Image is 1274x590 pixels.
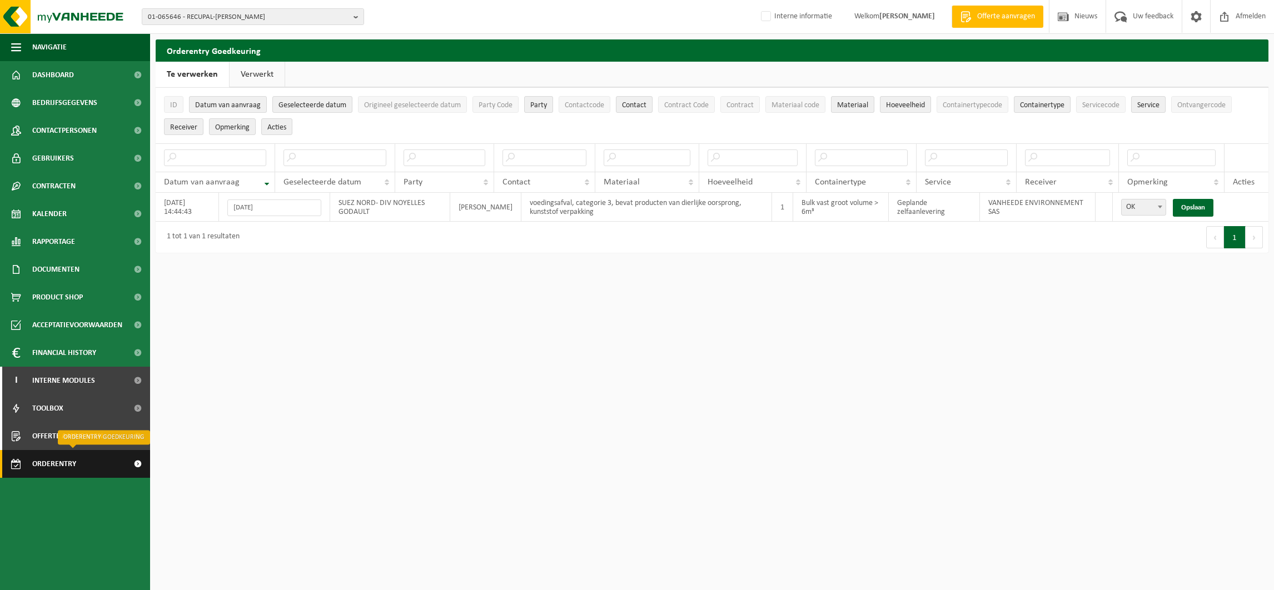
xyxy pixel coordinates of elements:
[32,450,126,478] span: Orderentry Goedkeuring
[32,339,96,367] span: Financial History
[1025,178,1057,187] span: Receiver
[616,96,653,113] button: ContactContact: Activate to sort
[32,311,122,339] span: Acceptatievoorwaarden
[32,200,67,228] span: Kalender
[1137,101,1159,109] span: Service
[450,193,521,222] td: [PERSON_NAME]
[472,96,519,113] button: Party CodeParty Code: Activate to sort
[283,178,361,187] span: Geselecteerde datum
[837,101,868,109] span: Materiaal
[195,101,261,109] span: Datum van aanvraag
[164,178,240,187] span: Datum van aanvraag
[937,96,1008,113] button: ContainertypecodeContainertypecode: Activate to sort
[32,33,67,61] span: Navigatie
[156,193,219,222] td: [DATE] 14:44:43
[1121,199,1166,216] span: OK
[1206,226,1224,248] button: Previous
[886,101,925,109] span: Hoeveelheid
[32,367,95,394] span: Interne modules
[664,101,709,109] span: Contract Code
[189,96,267,113] button: Datum van aanvraagDatum van aanvraag: Activate to remove sorting
[1246,226,1263,248] button: Next
[879,12,935,21] strong: [PERSON_NAME]
[974,11,1038,22] span: Offerte aanvragen
[32,283,83,311] span: Product Shop
[1173,199,1213,217] a: Opslaan
[502,178,530,187] span: Contact
[772,101,819,109] span: Materiaal code
[272,96,352,113] button: Geselecteerde datumGeselecteerde datum: Activate to sort
[170,123,197,132] span: Receiver
[32,256,79,283] span: Documenten
[708,178,753,187] span: Hoeveelheid
[1076,96,1126,113] button: ServicecodeServicecode: Activate to sort
[880,96,931,113] button: HoeveelheidHoeveelheid: Activate to sort
[142,8,364,25] button: 01-065646 - RECUPAL-[PERSON_NAME]
[156,62,229,87] a: Te verwerken
[726,101,754,109] span: Contract
[32,172,76,200] span: Contracten
[793,193,889,222] td: Bulk vast groot volume > 6m³
[148,9,349,26] span: 01-065646 - RECUPAL-[PERSON_NAME]
[170,101,177,109] span: ID
[32,394,63,422] span: Toolbox
[11,367,21,394] span: I
[831,96,874,113] button: MateriaalMateriaal: Activate to sort
[720,96,760,113] button: ContractContract: Activate to sort
[479,101,512,109] span: Party Code
[164,118,203,135] button: ReceiverReceiver: Activate to sort
[530,101,547,109] span: Party
[565,101,604,109] span: Contactcode
[889,193,979,222] td: Geplande zelfaanlevering
[925,178,951,187] span: Service
[230,62,285,87] a: Verwerkt
[32,144,74,172] span: Gebruikers
[622,101,646,109] span: Contact
[215,123,250,132] span: Opmerking
[1131,96,1166,113] button: ServiceService: Activate to sort
[1082,101,1119,109] span: Servicecode
[32,89,97,117] span: Bedrijfsgegevens
[156,39,1268,61] h2: Orderentry Goedkeuring
[161,227,240,247] div: 1 tot 1 van 1 resultaten
[32,422,103,450] span: Offerte aanvragen
[404,178,422,187] span: Party
[261,118,292,135] button: Acties
[772,193,793,222] td: 1
[1171,96,1232,113] button: OntvangercodeOntvangercode: Activate to sort
[364,101,461,109] span: Origineel geselecteerde datum
[1127,178,1168,187] span: Opmerking
[32,117,97,144] span: Contactpersonen
[164,96,183,113] button: IDID: Activate to sort
[559,96,610,113] button: ContactcodeContactcode: Activate to sort
[1177,101,1226,109] span: Ontvangercode
[32,228,75,256] span: Rapportage
[524,96,553,113] button: PartyParty: Activate to sort
[604,178,640,187] span: Materiaal
[943,101,1002,109] span: Containertypecode
[952,6,1043,28] a: Offerte aanvragen
[521,193,773,222] td: voedingsafval, categorie 3, bevat producten van dierlijke oorsprong, kunststof verpakking
[330,193,450,222] td: SUEZ NORD- DIV NOYELLES GODAULT
[765,96,825,113] button: Materiaal codeMateriaal code: Activate to sort
[759,8,832,25] label: Interne informatie
[980,193,1096,222] td: VANHEEDE ENVIRONNEMENT SAS
[32,61,74,89] span: Dashboard
[1224,226,1246,248] button: 1
[1122,199,1166,215] span: OK
[358,96,467,113] button: Origineel geselecteerde datumOrigineel geselecteerde datum: Activate to sort
[815,178,866,187] span: Containertype
[267,123,286,132] span: Acties
[278,101,346,109] span: Geselecteerde datum
[1020,101,1064,109] span: Containertype
[209,118,256,135] button: OpmerkingOpmerking: Activate to sort
[1233,178,1255,187] span: Acties
[658,96,715,113] button: Contract CodeContract Code: Activate to sort
[1014,96,1071,113] button: ContainertypeContainertype: Activate to sort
